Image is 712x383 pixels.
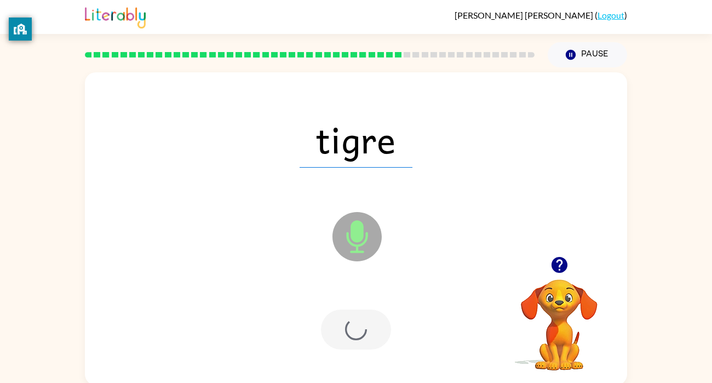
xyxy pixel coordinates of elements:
[504,262,614,372] video: Your browser must support playing .mp4 files to use Literably. Please try using another browser.
[455,10,595,20] span: [PERSON_NAME] [PERSON_NAME]
[598,10,624,20] a: Logout
[455,10,627,20] div: ( )
[548,42,627,67] button: Pause
[300,111,412,168] span: tigre
[85,4,146,28] img: Literably
[9,18,32,41] button: privacy banner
